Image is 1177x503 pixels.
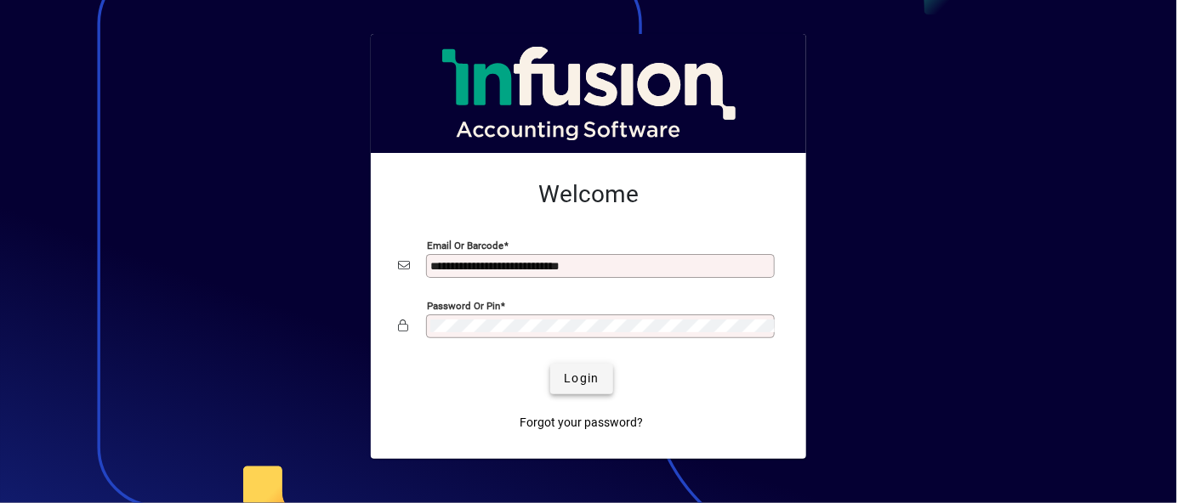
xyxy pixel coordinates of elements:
h2: Welcome [398,180,779,209]
mat-label: Password or Pin [427,299,500,311]
a: Forgot your password? [514,408,651,438]
span: Forgot your password? [520,414,644,432]
mat-label: Email or Barcode [427,239,503,251]
button: Login [550,364,612,394]
span: Login [564,370,599,387]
